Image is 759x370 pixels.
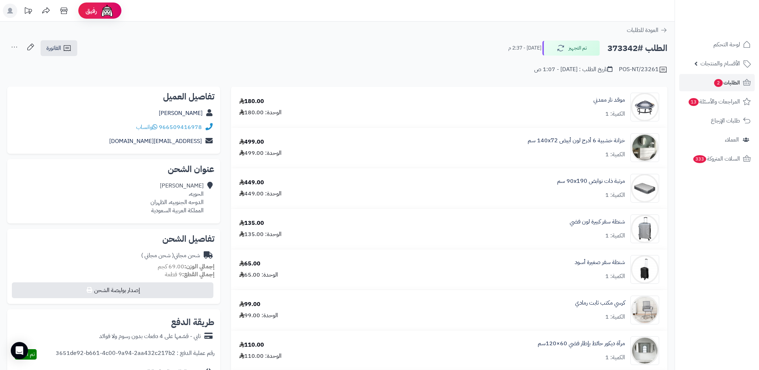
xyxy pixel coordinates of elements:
[141,251,174,260] span: ( شحن مجاني )
[627,26,658,34] span: العودة للطلبات
[679,93,755,110] a: المراجعات والأسئلة13
[100,4,114,18] img: ai-face.png
[713,78,740,88] span: الطلبات
[607,41,667,56] h2: الطلب #373342
[165,270,214,279] small: 9 قطعة
[13,235,214,243] h2: تفاصيل الشحن
[714,79,723,87] span: 2
[679,131,755,148] a: العملاء
[693,155,706,163] span: 333
[239,179,264,187] div: 449.00
[56,349,214,360] div: رقم عملية الدفع : 3651de92-b661-4c00-9a94-2aa432c217b2
[693,154,740,164] span: السلات المتروكة
[688,97,740,107] span: المراجعات والأسئلة
[239,352,282,360] div: الوحدة: 110.00
[713,40,740,50] span: لوحة التحكم
[575,299,625,307] a: كرسي مكتب ثابت رمادي
[631,93,659,121] img: 1677177223-FP074-90x90.png
[41,40,77,56] a: الفاتورة
[575,258,625,267] a: شنطة سفر صغيرة أسود
[109,137,202,145] a: [EMAIL_ADDRESS][DOMAIN_NAME]
[508,45,541,52] small: [DATE] - 2:37 م
[711,116,740,126] span: طلبات الإرجاع
[239,300,260,309] div: 99.00
[593,96,625,104] a: موقد نار معدني
[239,271,278,279] div: الوحدة: 65.00
[13,92,214,101] h2: تفاصيل العميل
[605,110,625,118] div: الكمية: 1
[725,135,739,145] span: العملاء
[46,44,61,52] span: الفاتورة
[631,336,659,365] img: 1753183096-1-90x90.jpg
[605,353,625,362] div: الكمية: 1
[13,165,214,174] h2: عنوان الشحن
[700,59,740,69] span: الأقسام والمنتجات
[605,191,625,199] div: الكمية: 1
[679,74,755,91] a: الطلبات2
[239,108,282,117] div: الوحدة: 180.00
[631,296,659,324] img: 1750581797-1-90x90.jpg
[136,123,157,131] a: واتساب
[605,272,625,281] div: الكمية: 1
[171,318,214,327] h2: طريقة الدفع
[534,65,612,74] div: تاريخ الطلب : [DATE] - 1:07 ص
[689,98,699,106] span: 13
[19,4,37,20] a: تحديثات المنصة
[239,97,264,106] div: 180.00
[239,341,264,349] div: 110.00
[159,109,203,117] a: [PERSON_NAME]
[542,41,600,56] button: تم التجهيز
[605,151,625,159] div: الكمية: 1
[239,190,282,198] div: الوحدة: 449.00
[631,174,659,203] img: 1728808024-110601060001-90x90.jpg
[631,255,659,284] img: 1742247571-1-90x90.jpg
[99,332,201,341] div: تابي - قسّمها على 4 دفعات بدون رسوم ولا فوائد
[239,219,264,227] div: 135.00
[605,313,625,321] div: الكمية: 1
[538,339,625,348] a: مرآة ديكور حائط بإطار فضي 60×120سم
[528,137,625,145] a: خزانة خشبية 6 أدرج لون أبيض 140x72 سم
[557,177,625,185] a: مرتبة ذات نوابض 90x190 سم
[679,150,755,167] a: السلات المتروكة333
[710,16,752,31] img: logo-2.png
[570,218,625,226] a: شنطة سفر كبيرة لون فضي
[627,26,667,34] a: العودة للطلبات
[631,133,659,162] img: 1746709299-1702541934053-68567865785768-1000x1000-90x90.jpg
[239,260,260,268] div: 65.00
[239,138,264,146] div: 499.00
[151,182,204,214] div: [PERSON_NAME] الحويه، الدوحه الجنوبيه، الظهران المملكة العربية السعودية
[239,149,282,157] div: الوحدة: 499.00
[239,230,282,239] div: الوحدة: 135.00
[158,262,214,271] small: 69.00 كجم
[679,36,755,53] a: لوحة التحكم
[141,251,200,260] div: شحن مجاني
[619,65,667,74] div: POS-NT/23261
[85,6,97,15] span: رفيق
[679,112,755,129] a: طلبات الإرجاع
[12,282,213,298] button: إصدار بوليصة الشحن
[184,262,214,271] strong: إجمالي الوزن:
[11,342,28,359] div: Open Intercom Messenger
[159,123,202,131] a: 966509416978
[239,311,278,320] div: الوحدة: 99.00
[605,232,625,240] div: الكمية: 1
[631,214,659,243] img: 1742243931-1-90x90.jpg
[182,270,214,279] strong: إجمالي القطع:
